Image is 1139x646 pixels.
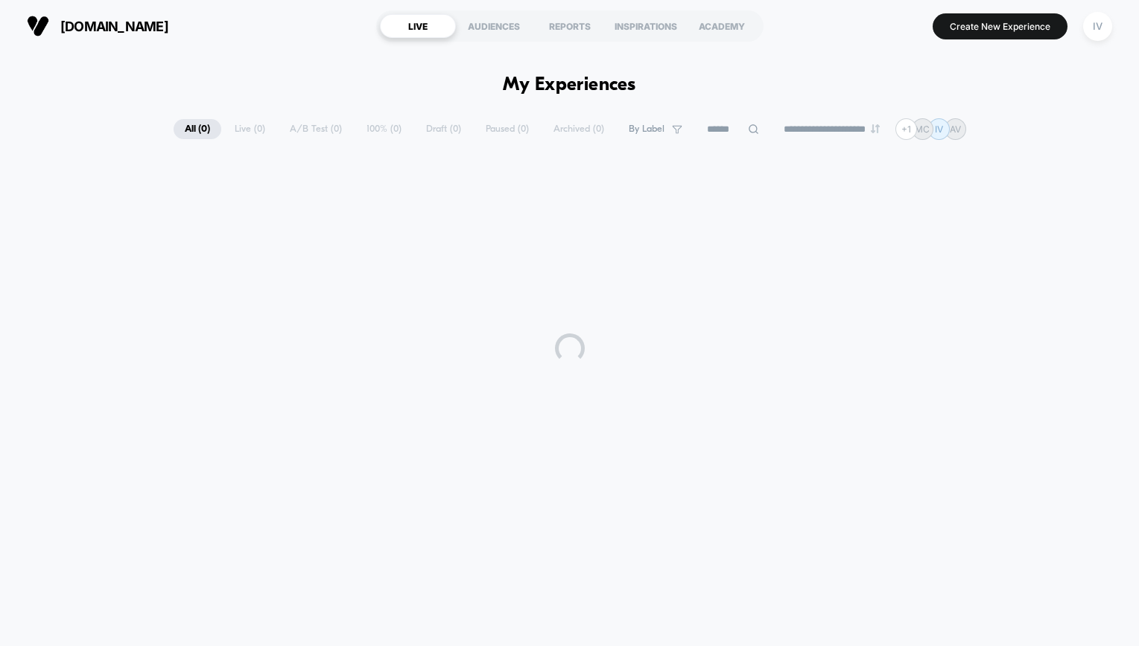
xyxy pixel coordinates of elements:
div: REPORTS [532,14,608,38]
div: + 1 [895,118,917,140]
span: By Label [629,124,664,135]
p: AV [950,124,961,135]
button: [DOMAIN_NAME] [22,14,173,38]
span: All ( 0 ) [174,119,221,139]
div: INSPIRATIONS [608,14,684,38]
div: IV [1083,12,1112,41]
p: MC [915,124,930,135]
button: IV [1079,11,1117,42]
span: [DOMAIN_NAME] [60,19,168,34]
img: Visually logo [27,15,49,37]
p: IV [935,124,943,135]
div: ACADEMY [684,14,760,38]
h1: My Experiences [503,74,636,96]
div: AUDIENCES [456,14,532,38]
div: LIVE [380,14,456,38]
img: end [871,124,880,133]
button: Create New Experience [933,13,1067,39]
